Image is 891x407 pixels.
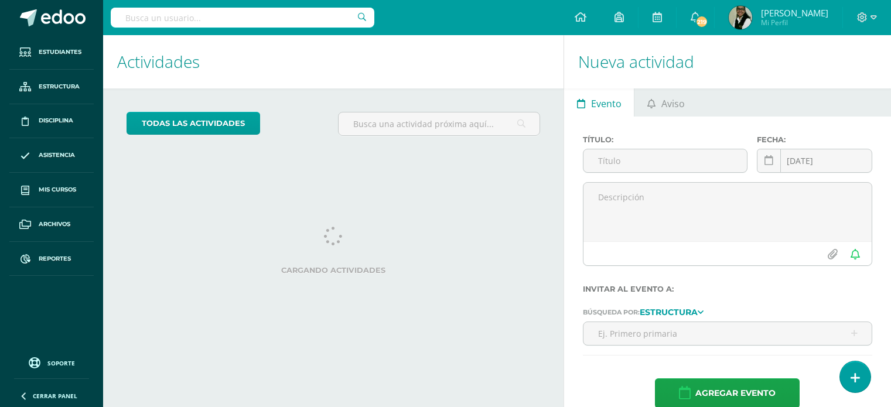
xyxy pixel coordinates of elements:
a: Disciplina [9,104,94,139]
label: Fecha: [757,135,872,144]
a: Aviso [634,88,697,117]
input: Busca una actividad próxima aquí... [339,112,540,135]
span: Archivos [39,220,70,229]
span: Aviso [661,90,685,118]
span: Mi Perfil [761,18,828,28]
span: Mis cursos [39,185,76,194]
input: Busca un usuario... [111,8,374,28]
span: Cerrar panel [33,392,77,400]
label: Cargando actividades [127,266,540,275]
a: Asistencia [9,138,94,173]
a: Archivos [9,207,94,242]
a: Estudiantes [9,35,94,70]
a: Evento [564,88,634,117]
input: Título [583,149,747,172]
h1: Nueva actividad [578,35,877,88]
span: Estructura [39,82,80,91]
span: Soporte [47,359,75,367]
span: Disciplina [39,116,73,125]
a: Reportes [9,242,94,276]
span: Estudiantes [39,47,81,57]
span: Búsqueda por: [583,308,640,316]
a: Estructura [9,70,94,104]
input: Ej. Primero primaria [583,322,872,345]
span: Evento [591,90,622,118]
a: Estructura [640,307,704,316]
img: 2641568233371aec4da1e5ad82614674.png [729,6,752,29]
span: Reportes [39,254,71,264]
input: Fecha de entrega [757,149,872,172]
span: 219 [695,15,708,28]
a: todas las Actividades [127,112,260,135]
label: Invitar al evento a: [583,285,872,293]
label: Título: [583,135,748,144]
span: Asistencia [39,151,75,160]
a: Soporte [14,354,89,370]
span: [PERSON_NAME] [761,7,828,19]
strong: Estructura [640,307,698,317]
a: Mis cursos [9,173,94,207]
h1: Actividades [117,35,549,88]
